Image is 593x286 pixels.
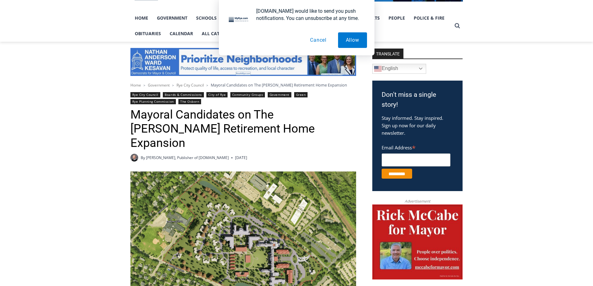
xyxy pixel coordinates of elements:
[382,141,450,152] label: Email Address
[130,108,356,150] h1: Mayoral Candidates on The [PERSON_NAME] Retirement Home Expansion
[176,82,204,88] a: Rye City Council
[206,92,228,97] a: City of Rye
[302,32,334,48] button: Cancel
[382,114,453,137] p: Stay informed. Stay inspired. Sign up now for our daily newsletter.
[144,83,145,87] span: >
[268,92,291,97] a: Government
[150,60,302,77] a: Intern @ [DOMAIN_NAME]
[372,64,426,74] a: English
[130,154,138,162] a: Author image
[172,83,174,87] span: >
[382,90,453,110] h3: Don't miss a single story!
[130,92,160,97] a: Rye City Council
[211,82,347,88] span: Mayoral Candidates on The [PERSON_NAME] Retirement Home Expansion
[374,65,382,73] img: en
[372,204,463,280] img: McCabe for Mayor
[230,92,265,97] a: Community Groups
[398,198,436,204] span: Advertisement
[235,155,247,161] time: [DATE]
[141,155,145,161] span: By
[163,92,204,97] a: Boards & Commissions
[206,83,208,87] span: >
[148,82,170,88] a: Government
[251,7,367,22] div: [DOMAIN_NAME] would like to send you push notifications. You can unsubscribe at any time.
[338,32,367,48] button: Allow
[130,99,176,104] a: Rye Planning Commission
[226,7,251,32] img: notification icon
[130,82,141,88] a: Home
[178,99,201,104] a: The Osborn
[294,92,308,97] a: Green
[130,82,356,88] nav: Breadcrumbs
[163,62,289,76] span: Intern @ [DOMAIN_NAME]
[157,0,294,60] div: "[PERSON_NAME] and I covered the [DATE] Parade, which was a really eye opening experience as I ha...
[146,155,229,160] a: [PERSON_NAME], Publisher of [DOMAIN_NAME]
